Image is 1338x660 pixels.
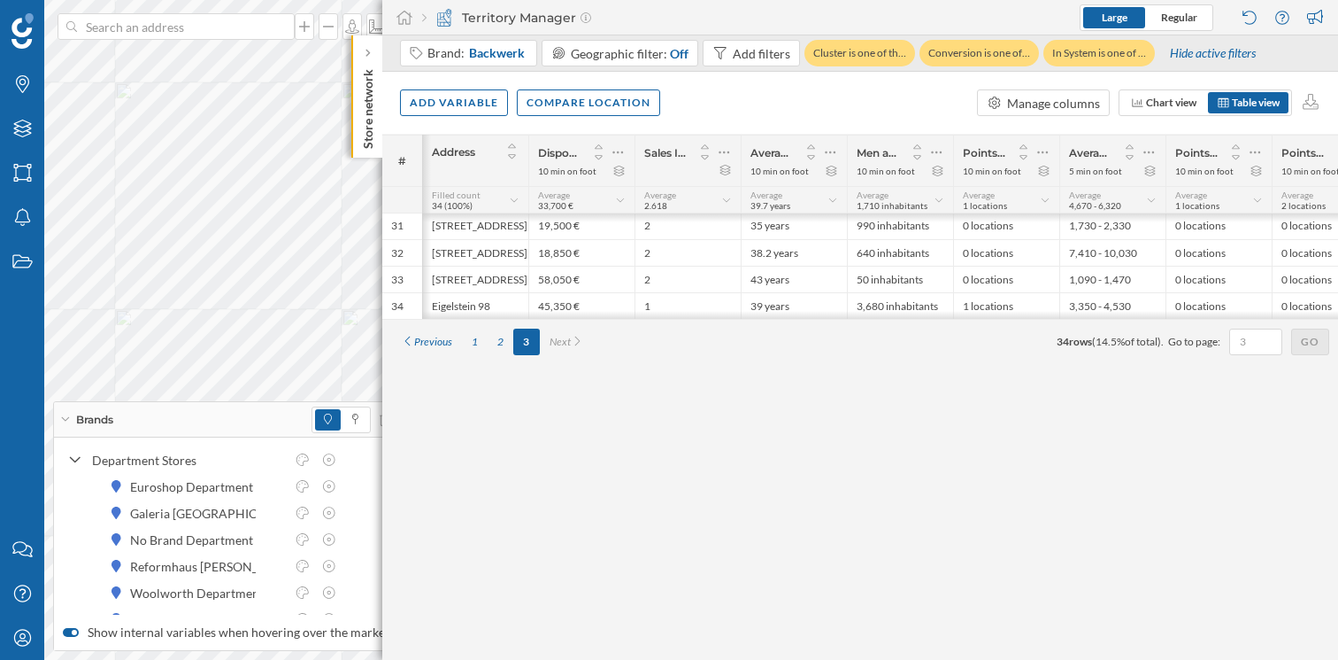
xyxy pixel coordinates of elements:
[733,44,790,63] div: Add filters
[1161,11,1197,24] span: Regular
[963,146,1006,159] span: Points of Interest: Back Factory Bakery Coffee And Bar, Coffee Fellows, [PERSON_NAME] Bakery Coff...
[538,190,570,200] span: Average
[422,239,528,266] div: [STREET_ADDRESS]
[126,478,289,496] div: Euroshop Department Store
[741,239,847,266] div: 38.2 years
[741,213,847,239] div: 35 years
[1069,165,1122,177] div: 5 min on foot
[1059,292,1165,319] div: 3,350 - 4,530
[1232,96,1280,109] span: Table view
[432,190,481,200] span: Filled count
[1165,239,1272,266] div: 0 locations
[750,146,794,159] span: Average age
[963,190,995,200] span: Average
[422,9,591,27] div: Territory Manager
[857,146,900,159] span: Men and Women between 20 and 30 years
[847,266,953,292] div: 50 inhabitants
[1165,266,1272,292] div: 0 locations
[1069,146,1112,159] span: Average footfall in the area (2024): All day (Average)
[1059,266,1165,292] div: 1,090 - 1,470
[1059,239,1165,266] div: 7,410 - 10,030
[1057,335,1069,348] span: 34
[1168,334,1220,350] span: Go to page:
[857,165,915,177] div: 10 min on foot
[1096,335,1125,348] span: 14.5%
[804,40,915,66] div: Cluster is one of th…
[750,190,782,200] span: Average
[634,213,741,239] div: 2
[1043,40,1155,66] div: In System is one of …
[1175,146,1219,159] span: Points of Interest: No Brand Shopping Malls
[1160,38,1266,69] div: Hide active filters
[1059,213,1165,239] div: 1,730 - 2,330
[1281,200,1326,211] span: 2 locations
[750,200,790,211] span: 39.7 years
[847,213,953,239] div: 990 inhabitants
[432,145,475,159] span: Address
[391,273,404,287] div: 33
[741,266,847,292] div: 43 years
[644,200,667,211] span: 2.618
[963,200,1007,211] span: 1 locations
[359,62,377,149] p: Store network
[538,200,573,211] span: 33,700 €
[1069,200,1121,211] span: 4,670 - 6,320
[1165,292,1272,319] div: 0 locations
[92,451,285,470] div: Department Stores
[1234,333,1277,351] input: 3
[1125,335,1164,348] span: of total).
[528,239,634,266] div: 18,850 €
[750,165,809,177] div: 10 min on foot
[1146,96,1196,109] span: Chart view
[953,239,1059,266] div: 0 locations
[847,239,953,266] div: 640 inhabitants
[670,44,688,63] div: Off
[422,266,528,292] div: [STREET_ADDRESS]
[528,266,634,292] div: 58,050 €
[391,299,404,314] div: 34
[76,412,113,428] span: Brands
[1092,335,1096,348] span: (
[528,292,634,319] div: 45,350 €
[1175,165,1234,177] div: 10 min on foot
[1281,146,1325,159] span: Points of Interest: All Shopping Centres
[538,146,581,159] span: Disposable income by household
[1175,190,1207,200] span: Average
[634,292,741,319] div: 1
[435,9,453,27] img: territory-manager.svg
[847,292,953,319] div: 3,680 inhabitants
[1007,94,1100,113] div: Manage columns
[432,200,473,211] span: 34 (100%)
[857,190,888,200] span: Average
[1102,11,1127,24] span: Large
[953,213,1059,239] div: 0 locations
[528,213,634,239] div: 19,500 €
[644,146,688,159] span: Sales Index
[953,266,1059,292] div: 0 locations
[963,165,1021,177] div: 10 min on foot
[919,40,1039,66] div: Conversion is one of…
[538,165,596,177] div: 10 min on foot
[427,44,527,62] div: Brand:
[1281,190,1313,200] span: Average
[125,584,299,602] div: Woolworth Department Store
[125,504,303,523] div: Galeria [GEOGRAPHIC_DATA]
[391,219,404,233] div: 31
[12,13,34,49] img: Geoblink Logo
[469,44,525,62] span: Backwerk
[953,292,1059,319] div: 1 locations
[1165,213,1272,239] div: 0 locations
[63,624,390,641] label: Show internal variables when hovering over the marker
[391,153,413,169] span: #
[644,190,676,200] span: Average
[634,266,741,292] div: 2
[422,292,528,319] div: Eigelstein 98
[422,213,528,239] div: [STREET_ADDRESS]
[391,246,404,260] div: 32
[126,531,289,549] div: No Brand Department Store
[130,610,208,629] div: Woolworths
[1069,335,1092,348] span: rows
[1069,190,1101,200] span: Average
[571,46,667,61] span: Geographic filter:
[741,292,847,319] div: 39 years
